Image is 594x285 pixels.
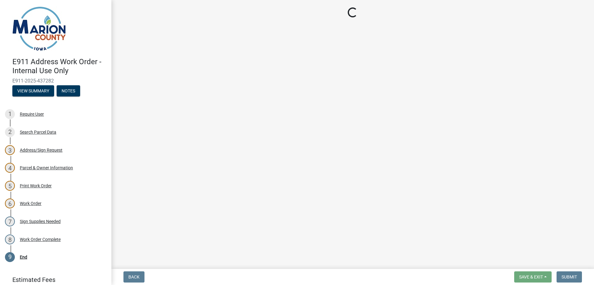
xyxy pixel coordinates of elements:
[12,7,66,51] img: Marion County, Iowa
[20,237,61,242] div: Work Order Complete
[557,271,582,283] button: Submit
[12,78,99,84] span: E911-2025-437282
[5,216,15,226] div: 7
[128,274,140,279] span: Back
[20,201,41,206] div: Work Order
[57,85,80,96] button: Notes
[5,127,15,137] div: 2
[20,130,56,134] div: Search Parcel Data
[20,166,73,170] div: Parcel & Owner Information
[123,271,144,283] button: Back
[20,219,61,224] div: Sign Supplies Needed
[562,274,577,279] span: Submit
[20,255,27,259] div: End
[5,145,15,155] div: 3
[5,163,15,173] div: 4
[20,112,44,116] div: Require User
[20,148,62,152] div: Address/Sign Request
[5,234,15,244] div: 8
[12,85,54,96] button: View Summary
[5,181,15,191] div: 5
[20,184,52,188] div: Print Work Order
[5,109,15,119] div: 1
[5,252,15,262] div: 9
[5,198,15,208] div: 6
[514,271,552,283] button: Save & Exit
[519,274,543,279] span: Save & Exit
[12,89,54,94] wm-modal-confirm: Summary
[12,57,106,75] h4: E911 Address Work Order - Internal Use Only
[57,89,80,94] wm-modal-confirm: Notes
